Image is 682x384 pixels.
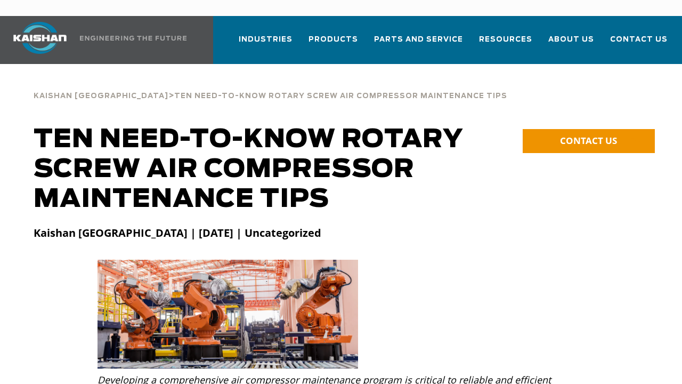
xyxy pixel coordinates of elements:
a: Contact Us [610,26,668,62]
a: Resources [479,26,532,62]
img: Ten Need-to-Know Rotary Screw Air Compressor Maintenance Tips [98,260,358,369]
span: CONTACT US [560,134,617,147]
img: Engineering the future [80,36,186,41]
span: Ten Need-to-Know Rotary Screw Air Compressor Maintenance Tips [174,93,507,100]
a: About Us [548,26,594,62]
a: Kaishan [GEOGRAPHIC_DATA] [34,91,168,100]
a: Ten Need-to-Know Rotary Screw Air Compressor Maintenance Tips [174,91,507,100]
span: Parts and Service [374,34,463,46]
div: > [34,80,507,105]
span: Products [308,34,358,46]
span: Kaishan [GEOGRAPHIC_DATA] [34,93,168,100]
span: About Us [548,34,594,46]
span: Resources [479,34,532,46]
h1: Ten Need-to-Know Rotary Screw Air Compressor Maintenance Tips [34,125,491,214]
a: Products [308,26,358,62]
a: Industries [239,26,293,62]
a: CONTACT US [523,129,655,153]
strong: Kaishan [GEOGRAPHIC_DATA] | [DATE] | Uncategorized [34,226,321,240]
span: Industries [239,34,293,46]
span: Contact Us [610,34,668,46]
a: Parts and Service [374,26,463,62]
